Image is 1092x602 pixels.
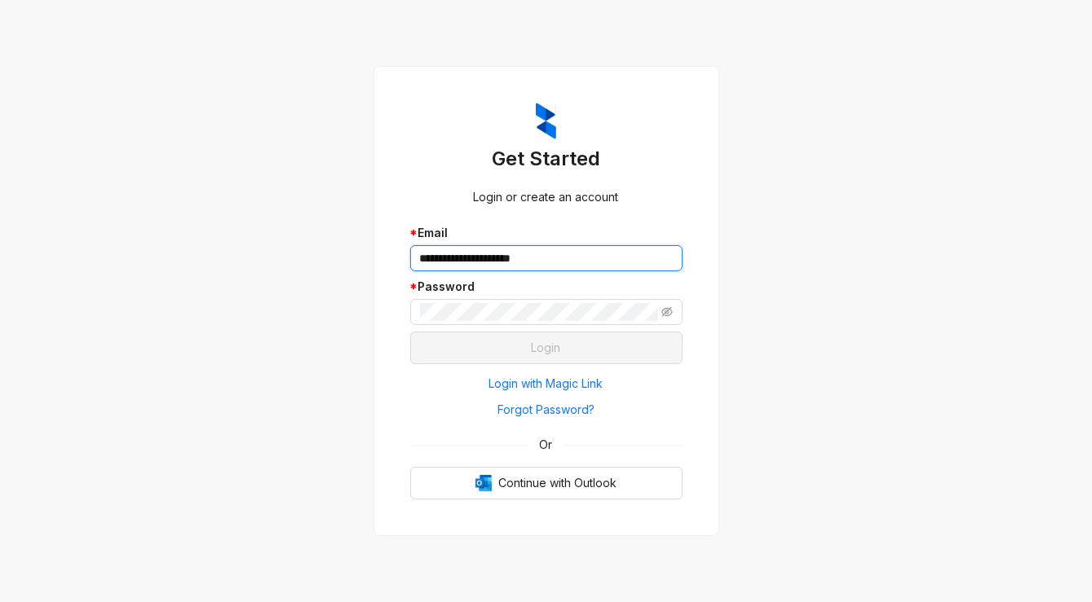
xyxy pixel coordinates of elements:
[489,375,603,393] span: Login with Magic Link
[475,475,492,491] img: Outlook
[410,146,683,172] h3: Get Started
[661,306,673,318] span: eye-invisible
[410,371,683,397] button: Login with Magic Link
[528,436,564,454] span: Or
[410,278,683,296] div: Password
[536,103,556,140] img: ZumaIcon
[497,401,595,419] span: Forgot Password?
[498,474,617,492] span: Continue with Outlook
[410,397,683,423] button: Forgot Password?
[410,332,683,364] button: Login
[410,224,683,242] div: Email
[410,467,683,499] button: OutlookContinue with Outlook
[410,188,683,206] div: Login or create an account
